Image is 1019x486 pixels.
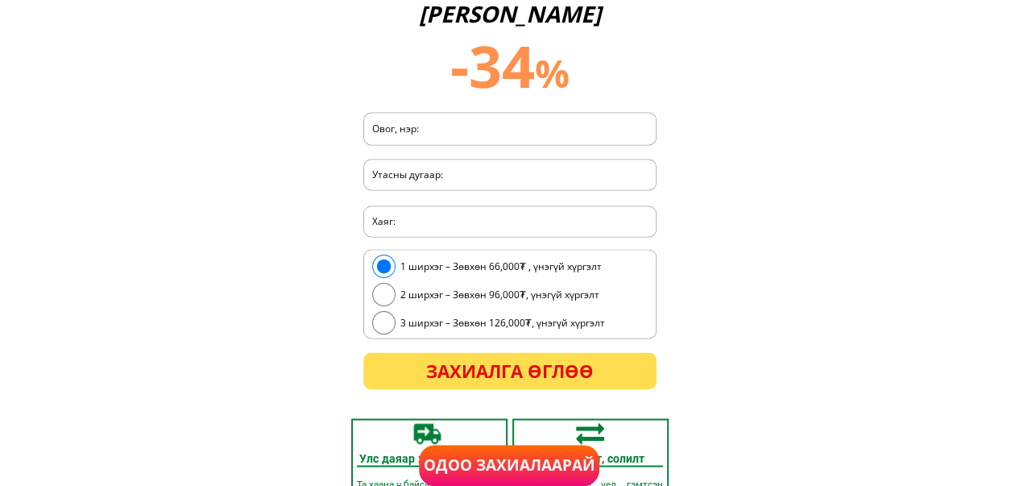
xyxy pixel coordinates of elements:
[419,445,599,486] p: Одоо захиалаарай
[400,287,604,302] span: 2 ширхэг – Зөвхөн 96,000₮, үнэгүй хүргэлт
[363,352,657,388] p: Захиалга өглөө
[400,259,604,274] span: 1 ширхэг – Зөвхөн 66,000₮ , үнэгүй хүргэлт
[368,206,652,236] input: Хаяг:
[400,315,604,330] span: 3 ширхэг – Зөвхөн 126,000₮, үнэгүй хүргэлт
[368,160,652,190] input: Утасны дугаар:
[351,449,467,467] div: Улс даяар хүргэлт
[442,36,578,94] div: %
[368,113,652,144] input: Овог, нэр:
[450,26,535,105] span: -34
